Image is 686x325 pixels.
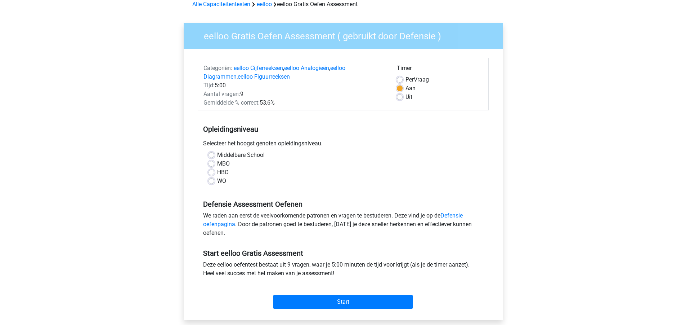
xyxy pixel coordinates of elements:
[198,211,489,240] div: We raden aan eerst de veelvoorkomende patronen en vragen te bestuderen. Deze vind je op de . Door...
[405,76,414,83] span: Per
[405,93,412,101] label: Uit
[198,81,391,90] div: 5:00
[257,1,272,8] a: eelloo
[203,200,483,208] h5: Defensie Assessment Oefenen
[198,98,391,107] div: 53,6%
[273,295,413,309] input: Start
[198,139,489,151] div: Selecteer het hoogst genoten opleidingsniveau.
[234,65,283,71] a: eelloo Cijferreeksen
[195,28,497,42] h3: eelloo Gratis Oefen Assessment ( gebruikt door Defensie )
[198,260,489,281] div: Deze eelloo oefentest bestaat uit 9 vragen, waar je 5:00 minuten de tijd voor krijgt (als je de t...
[405,75,429,84] label: Vraag
[198,90,391,98] div: 9
[238,73,290,80] a: eelloo Figuurreeksen
[203,91,240,97] span: Aantal vragen:
[217,159,230,168] label: MBO
[203,65,232,71] span: Categoriën:
[192,1,250,8] a: Alle Capaciteitentesten
[217,177,226,185] label: WO
[397,64,483,75] div: Timer
[203,122,483,136] h5: Opleidingsniveau
[284,65,329,71] a: eelloo Analogieën
[203,82,215,89] span: Tijd:
[203,249,483,258] h5: Start eelloo Gratis Assessment
[217,151,265,159] label: Middelbare School
[203,99,260,106] span: Gemiddelde % correct:
[405,84,416,93] label: Aan
[198,64,391,81] div: , , ,
[217,168,229,177] label: HBO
